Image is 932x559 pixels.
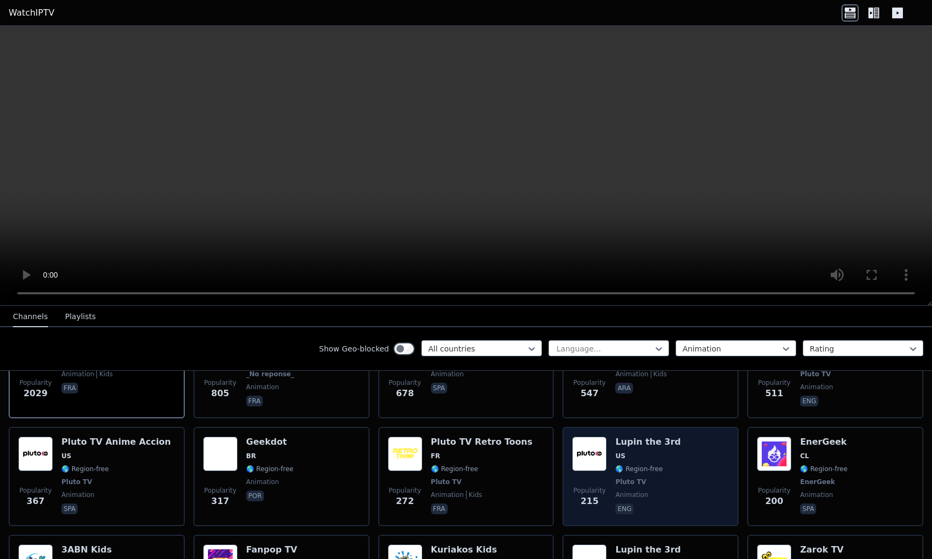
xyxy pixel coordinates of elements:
p: fra [246,396,263,406]
span: Popularity [389,486,421,495]
span: 272 [396,495,414,508]
span: animation [246,383,279,391]
span: animation [431,370,464,378]
span: _No reponse_ [246,370,294,378]
span: 317 [211,495,229,508]
span: 547 [581,387,599,400]
span: FR [431,452,440,460]
span: Popularity [19,486,52,495]
span: BR [246,452,256,460]
span: Popularity [19,378,52,387]
p: spa [431,383,447,394]
p: spa [800,503,816,514]
span: 🌎 Region-free [61,465,109,473]
h6: Pluto TV Anime Accion [61,437,171,447]
h6: Fanpop TV [246,544,297,555]
img: Lupin the 3rd [572,437,607,471]
p: eng [615,503,634,514]
span: animation [61,491,94,499]
span: kids [466,491,482,499]
span: 511 [765,387,783,400]
span: animation [246,478,279,486]
span: 367 [26,495,44,508]
span: Popularity [204,486,237,495]
p: fra [61,383,78,394]
span: Popularity [573,378,606,387]
h6: Zarok TV [800,544,914,555]
span: 🌎 Region-free [615,465,663,473]
span: animation [800,491,833,499]
p: spa [61,503,78,514]
h6: Pluto TV Retro Toons [431,437,533,447]
h6: Geekdot [246,437,294,447]
span: CL [800,452,809,460]
span: EnerGeek [800,478,835,486]
span: animation [431,491,464,499]
span: 678 [396,387,414,400]
h6: 3ABN Kids [61,544,147,555]
span: animation [615,370,648,378]
button: Channels [13,307,48,327]
span: Pluto TV [615,478,646,486]
p: por [246,491,264,501]
img: Pluto TV Anime Accion [18,437,53,471]
span: kids [96,370,113,378]
img: Pluto TV Retro Toons [388,437,422,471]
span: 215 [581,495,599,508]
span: US [61,452,71,460]
h6: Lupin the 3rd [615,544,680,555]
span: Popularity [573,486,606,495]
a: WatchIPTV [9,6,54,19]
img: Geekdot [203,437,238,471]
p: eng [800,396,818,406]
span: animation [615,491,648,499]
span: Popularity [389,378,421,387]
button: Playlists [65,307,96,327]
span: US [615,452,625,460]
span: Pluto TV [431,478,462,486]
p: ara [615,383,632,394]
span: 🌎 Region-free [246,465,294,473]
span: 🌎 Region-free [800,465,847,473]
span: 🌎 Region-free [431,465,478,473]
span: Popularity [204,378,237,387]
span: 2029 [24,387,48,400]
span: 805 [211,387,229,400]
span: 200 [765,495,783,508]
span: Popularity [758,378,790,387]
h6: EnerGeek [800,437,847,447]
h6: Lupin the 3rd [615,437,680,447]
h6: Kuriakos Kids [431,544,516,555]
span: Pluto TV [800,370,831,378]
span: animation [800,383,833,391]
img: EnerGeek [757,437,791,471]
span: Popularity [758,486,790,495]
label: Show Geo-blocked [319,343,389,354]
span: animation [61,370,94,378]
p: fra [431,503,448,514]
span: kids [651,370,667,378]
span: Pluto TV [61,478,92,486]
